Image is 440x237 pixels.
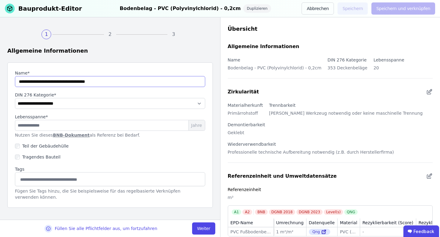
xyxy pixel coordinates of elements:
div: Duplizieren [243,4,271,13]
div: Allgemeine Informationen [228,43,299,50]
label: Demontierbarkeit [228,122,265,127]
span: Jahre [188,120,205,131]
div: Qng [309,229,331,235]
div: Allgemeine Informationen [7,47,213,55]
label: audits.requiredField [15,92,205,98]
div: Bodenbelag - PVC (Polyvinylchlorid) - 0,2cm [228,64,322,76]
div: Zirkularität [228,88,259,96]
div: Datenquelle [309,220,335,226]
button: Speichern und verknüpfen [371,2,435,15]
div: BNB [255,209,267,215]
label: Lebensspanne [374,58,404,62]
div: 2 [105,30,115,39]
button: Speichern [338,2,368,15]
div: Übersicht [228,25,433,33]
div: Material [340,220,357,226]
label: Tags [15,166,205,172]
div: 20 [374,64,404,76]
div: EPD-Name [231,220,253,226]
a: BNB-Dokument [53,133,90,138]
label: Lebensspanne* [15,114,48,120]
label: Referenzeinheit [228,187,261,192]
button: Weiter [192,222,215,235]
div: m² [228,193,433,205]
button: Abbrechen [302,2,334,15]
div: [PERSON_NAME] Werkzeug notwendig oder keine maschinelle Trennung [269,109,423,121]
label: Materialherkunft [228,103,263,108]
div: A1 [232,209,241,215]
label: Trennbarkeit [269,103,295,108]
div: 3 [169,30,178,39]
label: Tragendes Bauteil [20,154,60,160]
div: Geklebt [228,128,265,141]
div: Level(s) [324,209,343,215]
div: 353 Deckenbeläge [327,64,367,76]
div: - [363,229,413,235]
div: Primärrohstoff [228,109,263,121]
div: QNG [344,209,358,215]
div: Rezyklierbarkeit (Score) [363,220,413,226]
div: DGNB 2018 [269,209,295,215]
label: Name* [15,70,205,76]
div: Umrechnung [276,220,304,226]
label: DIN 276 Kategorie [327,58,367,62]
p: Nutzen Sie dieses als Referenz bei Bedarf. [15,132,205,138]
label: Teil der Gebäudehülle [20,143,69,149]
label: Name [228,58,240,62]
div: DGNB 2023 [296,209,323,215]
div: Referenzeinheit und Umweltdatensätze [228,173,337,180]
div: Professionelle technische Aufbereitung notwendig (z.B. durch Herstellerfirma) [228,148,394,160]
div: Bauprodukt-Editor [18,4,82,13]
div: 1 [41,30,51,39]
label: Wiederverwendbarkeit [228,142,276,147]
div: Füllen Sie alle Pflichtfelder aus, um fortzufahren [55,225,157,232]
div: 1 m²/m² [276,229,304,235]
div: A2 [242,209,252,215]
div: PVC (Polyvinylchlorid) [340,229,357,235]
div: Bodenbelag - PVC (Polyvinylchlorid) - 0,2cm [120,4,241,13]
div: Fügen Sie Tags hinzu, die Sie beispielsweise für das regelbasierte Verknüpfen verwenden können. [15,188,205,200]
div: PVC Fußbodenbelag [231,229,271,235]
